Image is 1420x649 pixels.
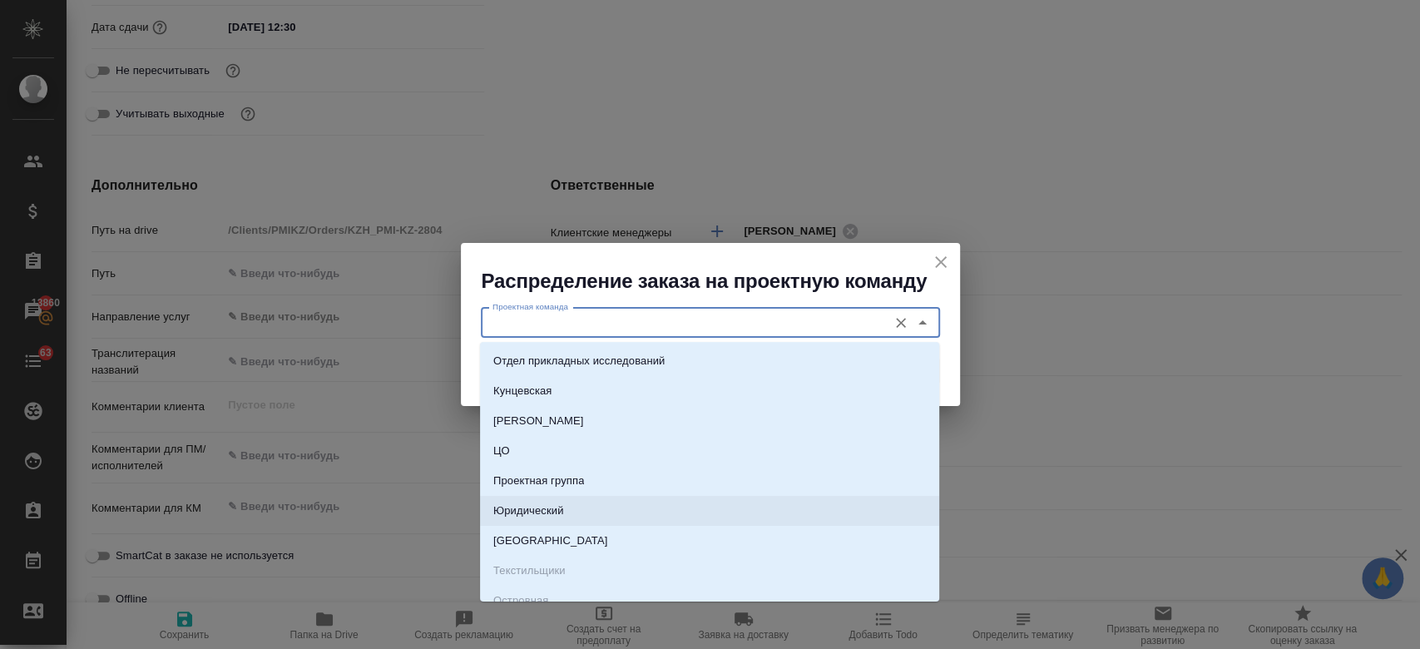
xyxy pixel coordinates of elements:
p: [PERSON_NAME] [493,413,584,429]
p: ЦО [493,443,510,459]
p: Отдел прикладных исследований [493,353,665,369]
p: Юридический [493,503,564,519]
p: Проектная группа [493,473,584,489]
button: Close [911,311,934,334]
h2: Распределение заказа на проектную команду [482,268,960,295]
button: close [928,250,953,275]
p: Кунцевская [493,383,552,399]
p: [GEOGRAPHIC_DATA] [493,533,607,549]
button: Очистить [889,311,913,334]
